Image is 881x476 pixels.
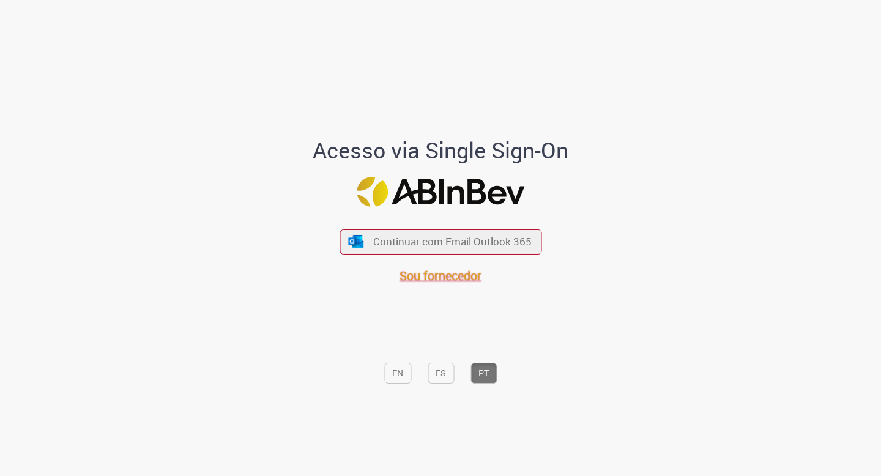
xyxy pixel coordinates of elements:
[271,138,611,162] h1: Acesso via Single Sign-On
[357,177,524,207] img: Logo ABInBev
[373,235,532,249] span: Continuar com Email Outlook 365
[428,363,454,384] button: ES
[340,229,541,255] button: ícone Azure/Microsoft 360 Continuar com Email Outlook 365
[400,267,481,284] a: Sou fornecedor
[348,235,365,248] img: ícone Azure/Microsoft 360
[384,363,411,384] button: EN
[470,363,497,384] button: PT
